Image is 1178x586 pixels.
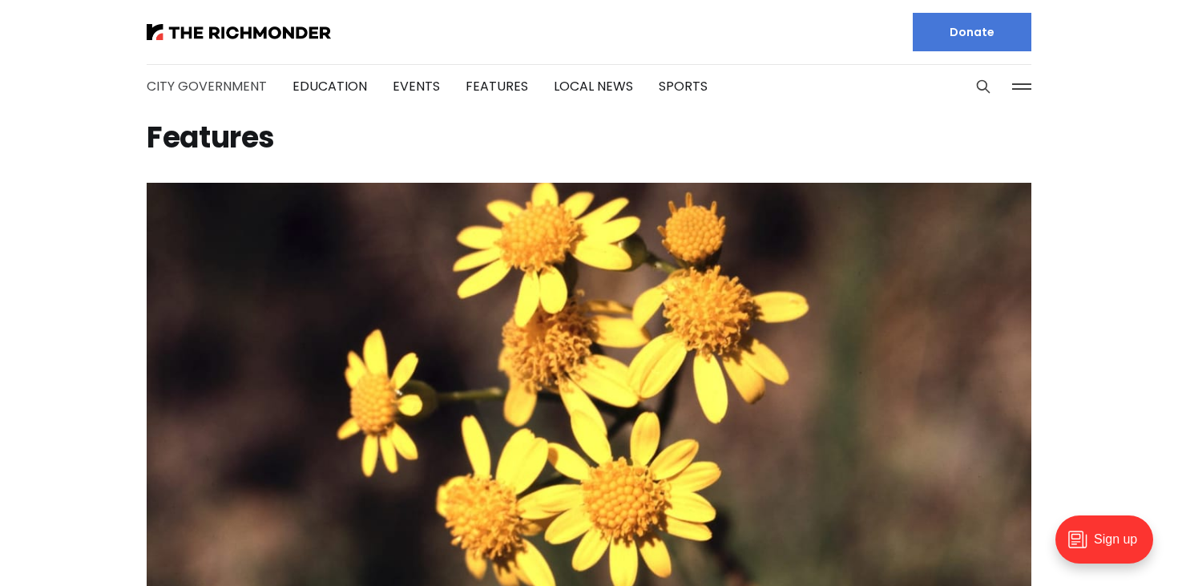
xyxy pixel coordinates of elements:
iframe: portal-trigger [1042,507,1178,586]
a: Local News [554,77,633,95]
a: Features [466,77,528,95]
h1: Features [147,125,1031,151]
a: Education [292,77,367,95]
a: Donate [913,13,1031,51]
a: Events [393,77,440,95]
button: Search this site [971,75,995,99]
a: Sports [659,77,708,95]
a: City Government [147,77,267,95]
img: The Richmonder [147,24,331,40]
